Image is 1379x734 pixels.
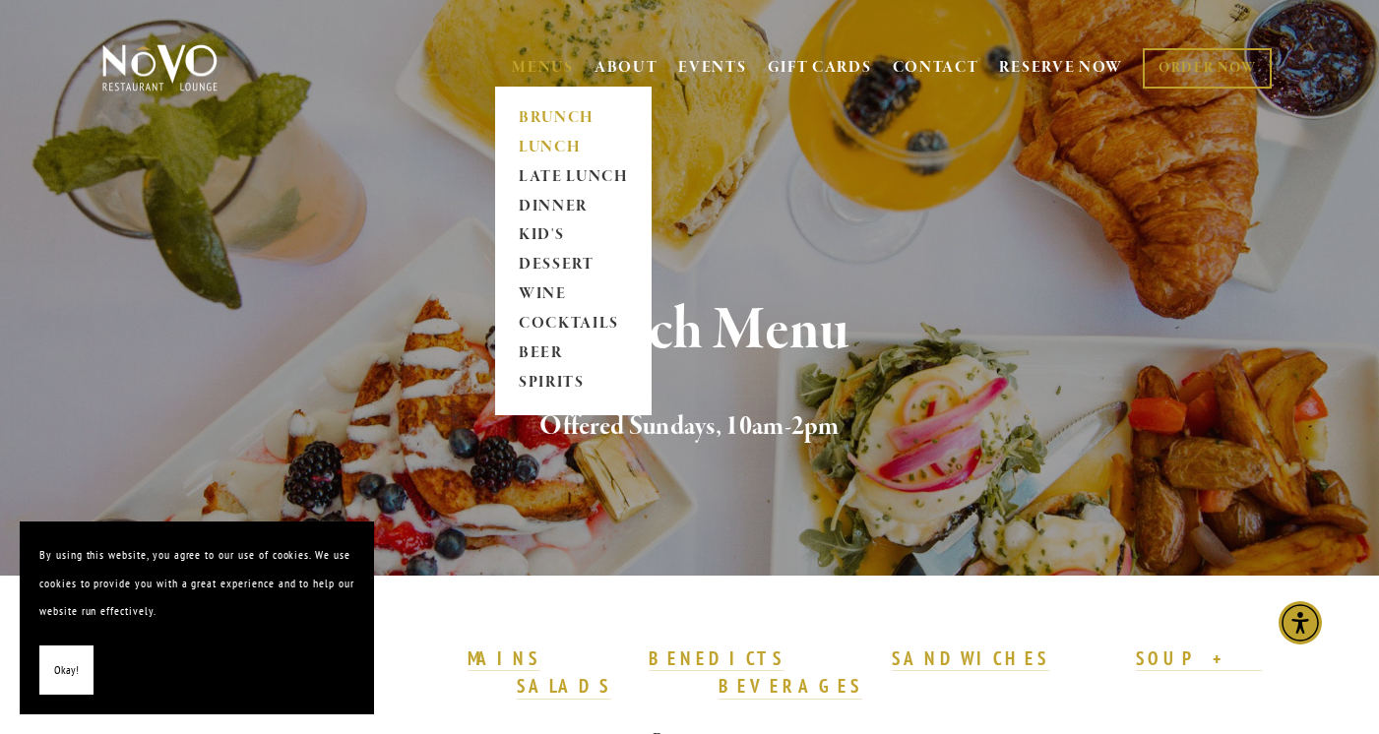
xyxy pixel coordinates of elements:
a: EVENTS [678,58,746,78]
a: CONTACT [893,49,979,87]
a: LUNCH [512,133,635,162]
a: SOUP + SALADS [517,646,1262,700]
a: COCKTAILS [512,310,635,339]
a: ABOUT [595,58,658,78]
strong: SANDWICHES [892,646,1049,670]
a: DINNER [512,192,635,221]
a: BENEDICTS [649,646,784,672]
a: LATE LUNCH [512,162,635,192]
a: MAINS [468,646,541,672]
button: Okay! [39,645,94,696]
div: Accessibility Menu [1279,601,1322,644]
section: Cookie banner [20,521,374,714]
a: BEER [512,339,635,369]
a: BEVERAGES [719,674,862,700]
a: ORDER NOW [1143,48,1272,89]
h2: Offered Sundays, 10am-2pm [134,406,1245,448]
h1: Brunch Menu [134,299,1245,363]
a: SANDWICHES [892,646,1049,672]
a: RESERVE NOW [999,49,1123,87]
img: Novo Restaurant &amp; Lounge [98,43,221,92]
a: DESSERT [512,251,635,280]
strong: MAINS [468,646,541,670]
a: KID'S [512,221,635,251]
a: WINE [512,280,635,310]
a: BRUNCH [512,103,635,133]
strong: BEVERAGES [719,674,862,698]
a: GIFT CARDS [768,49,872,87]
a: SPIRITS [512,369,635,398]
span: Okay! [54,656,79,685]
p: By using this website, you agree to our use of cookies. We use cookies to provide you with a grea... [39,541,354,626]
a: MENUS [512,58,574,78]
strong: BENEDICTS [649,646,784,670]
